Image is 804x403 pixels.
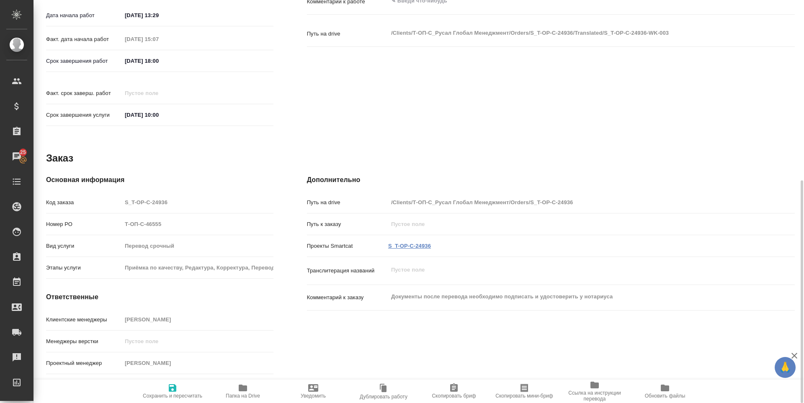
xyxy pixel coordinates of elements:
p: Менеджеры верстки [46,337,122,346]
a: S_T-OP-C-24936 [388,243,431,249]
input: Пустое поле [122,87,195,99]
p: Транслитерация названий [307,267,388,275]
span: 25 [15,148,31,157]
span: Скопировать бриф [432,393,476,399]
p: Путь на drive [307,198,388,207]
span: 🙏 [778,359,792,376]
button: Скопировать бриф [419,380,489,403]
p: Путь на drive [307,30,388,38]
input: Пустое поле [122,33,195,45]
input: Пустое поле [122,218,273,230]
h4: Дополнительно [307,175,795,185]
button: Уведомить [278,380,348,403]
input: Пустое поле [122,196,273,208]
span: Папка на Drive [226,393,260,399]
input: Пустое поле [388,196,754,208]
p: Проектный менеджер [46,359,122,367]
h4: Ответственные [46,292,273,302]
input: Пустое поле [122,262,273,274]
p: Проекты Smartcat [307,242,388,250]
p: Путь к заказу [307,220,388,228]
p: Факт. дата начала работ [46,35,122,44]
span: Обновить файлы [645,393,685,399]
input: ✎ Введи что-нибудь [122,55,195,67]
input: ✎ Введи что-нибудь [122,109,195,121]
p: Номер РО [46,220,122,228]
p: Вид услуги [46,242,122,250]
button: Ссылка на инструкции перевода [559,380,630,403]
p: Комментарий к заказу [307,293,388,302]
p: Факт. срок заверш. работ [46,89,122,98]
span: Ссылка на инструкции перевода [564,390,625,402]
button: Дублировать работу [348,380,419,403]
p: Срок завершения работ [46,57,122,65]
button: Папка на Drive [208,380,278,403]
textarea: /Clients/Т-ОП-С_Русал Глобал Менеджмент/Orders/S_T-OP-C-24936/Translated/S_T-OP-C-24936-WK-003 [388,26,754,40]
p: Срок завершения услуги [46,111,122,119]
h4: Основная информация [46,175,273,185]
button: Скопировать мини-бриф [489,380,559,403]
p: Дата начала работ [46,11,122,20]
input: Пустое поле [122,335,273,347]
textarea: Документы после перевода необходимо подписать и удостоверить у нотариуса [388,290,754,304]
button: Сохранить и пересчитать [137,380,208,403]
p: Этапы услуги [46,264,122,272]
button: Обновить файлы [630,380,700,403]
input: ✎ Введи что-нибудь [122,9,195,21]
span: Дублировать работу [360,394,407,400]
h2: Заказ [46,151,73,165]
input: Пустое поле [122,313,273,326]
span: Уведомить [301,393,326,399]
button: 🙏 [775,357,796,378]
p: Код заказа [46,198,122,207]
input: Пустое поле [122,240,273,252]
span: Скопировать мини-бриф [495,393,553,399]
p: Клиентские менеджеры [46,316,122,324]
span: Сохранить и пересчитать [143,393,202,399]
input: Пустое поле [122,357,273,369]
a: 25 [2,146,31,167]
input: Пустое поле [388,218,754,230]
